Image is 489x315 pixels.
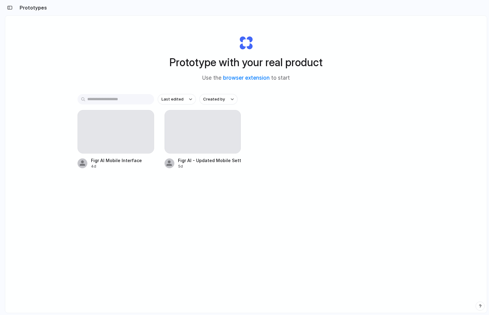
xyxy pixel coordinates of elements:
a: Figr AI - Updated Mobile Settings Sidebar5d [165,110,241,169]
a: browser extension [223,75,270,81]
button: Created by [199,94,237,104]
a: Figr AI Mobile Interface4d [78,110,154,169]
div: 5d [178,164,241,169]
h1: Prototype with your real product [169,54,323,70]
span: Use the to start [202,74,290,82]
div: Figr AI - Updated Mobile Settings Sidebar [178,157,241,164]
div: 4d [91,164,142,169]
span: Created by [203,96,225,102]
button: Last edited [158,94,196,104]
div: Figr AI Mobile Interface [91,157,142,164]
h2: Prototypes [17,4,47,11]
span: Last edited [161,96,184,102]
